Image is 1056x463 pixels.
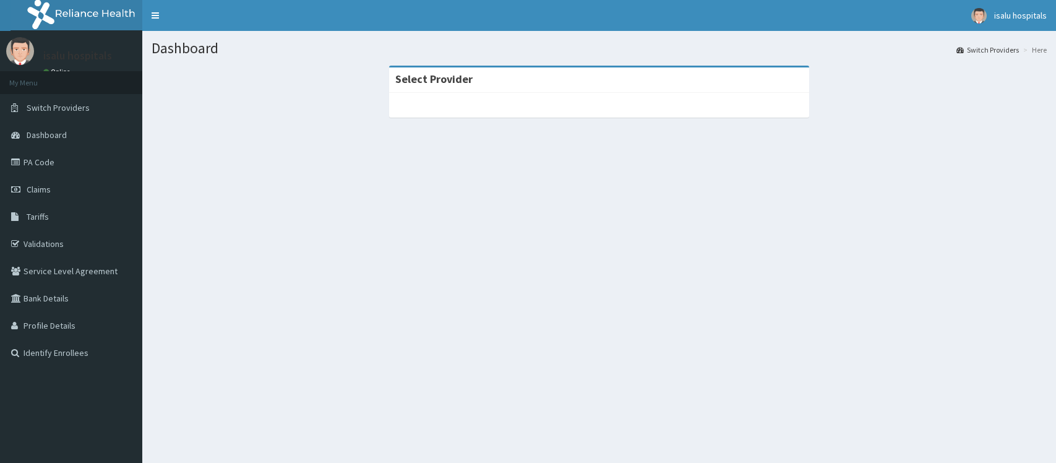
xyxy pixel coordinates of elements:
[1020,45,1047,55] li: Here
[994,10,1047,21] span: isalu hospitals
[43,67,73,76] a: Online
[971,8,987,24] img: User Image
[27,184,51,195] span: Claims
[27,102,90,113] span: Switch Providers
[27,129,67,141] span: Dashboard
[395,72,473,86] strong: Select Provider
[43,50,112,61] p: isalu hospitals
[152,40,1047,56] h1: Dashboard
[956,45,1019,55] a: Switch Providers
[27,211,49,222] span: Tariffs
[6,37,34,65] img: User Image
